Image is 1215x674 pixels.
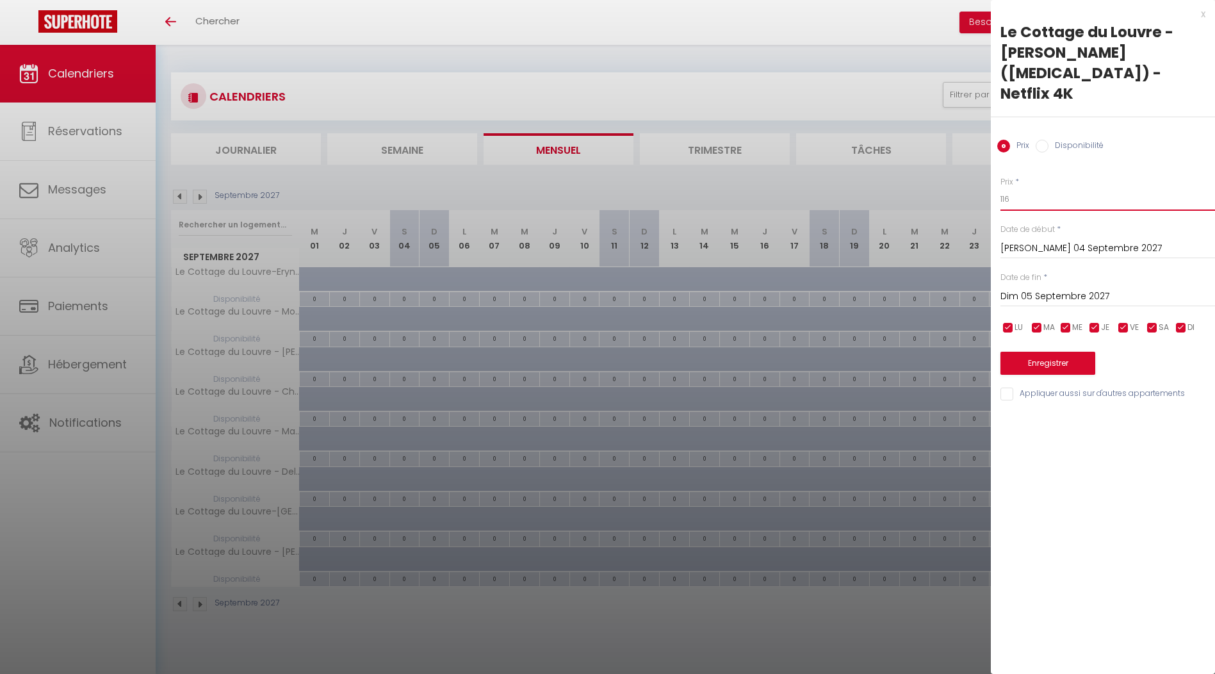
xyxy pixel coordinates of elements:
label: Prix [1010,140,1029,154]
span: DI [1187,322,1195,334]
span: VE [1130,322,1139,334]
span: ME [1072,322,1082,334]
span: LU [1015,322,1023,334]
span: JE [1101,322,1109,334]
label: Date de fin [1000,272,1041,284]
label: Date de début [1000,224,1055,236]
button: Enregistrer [1000,352,1095,375]
div: x [991,6,1205,22]
label: Disponibilité [1048,140,1104,154]
label: Prix [1000,176,1013,188]
span: SA [1159,322,1169,334]
span: MA [1043,322,1055,334]
div: Le Cottage du Louvre - [PERSON_NAME] ([MEDICAL_DATA]) - Netflix 4K [1000,22,1205,104]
